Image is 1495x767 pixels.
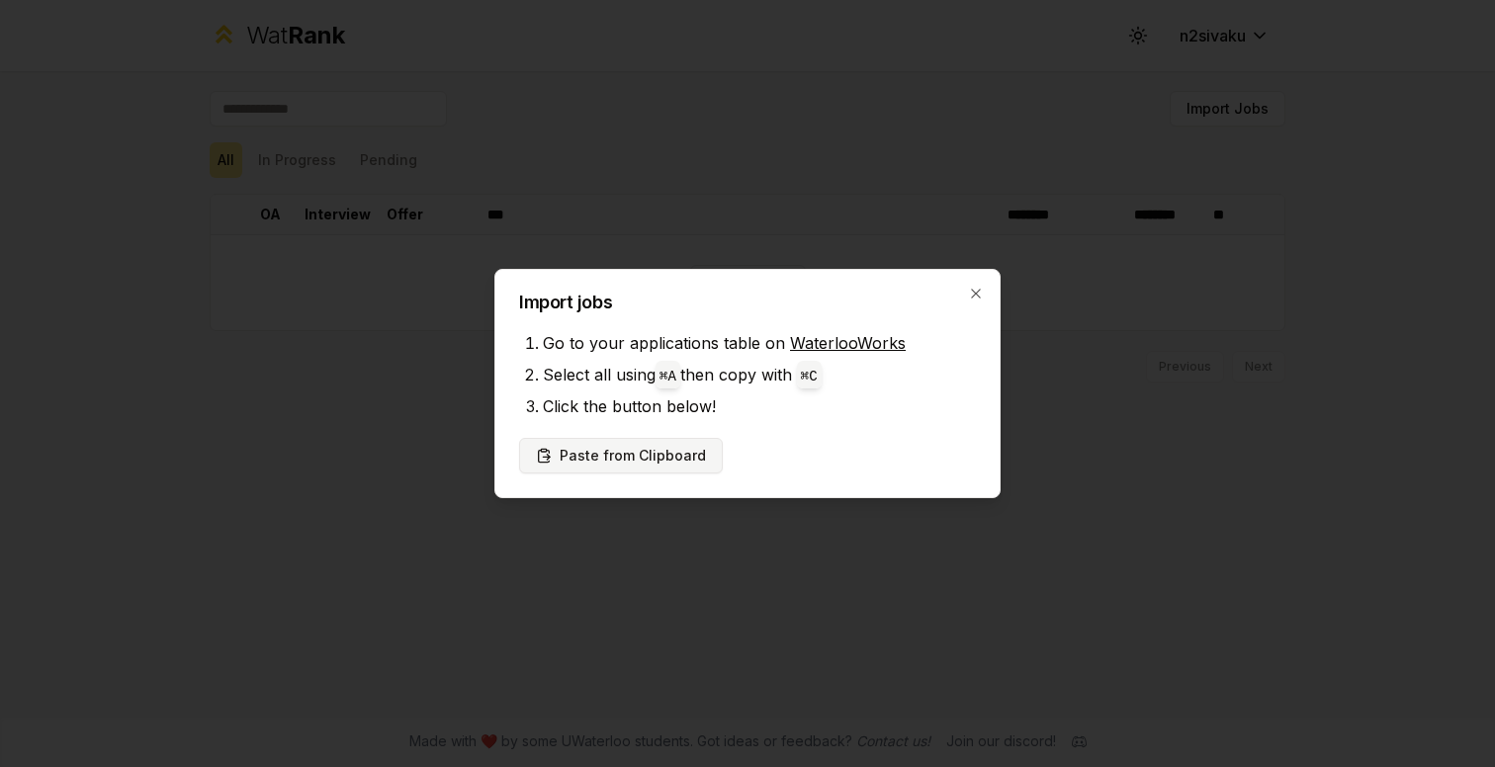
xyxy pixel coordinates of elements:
[519,438,723,473] button: Paste from Clipboard
[519,294,976,311] h2: Import jobs
[790,333,906,353] a: WaterlooWorks
[543,390,976,422] li: Click the button below!
[543,327,976,359] li: Go to your applications table on
[660,369,676,384] code: ⌘ A
[801,369,818,384] code: ⌘ C
[543,359,976,390] li: Select all using then copy with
